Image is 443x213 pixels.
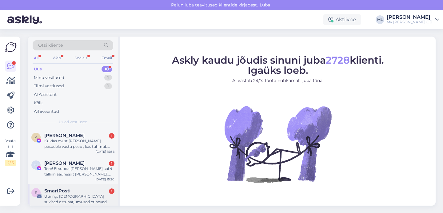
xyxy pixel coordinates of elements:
div: Uuring: [DEMOGRAPHIC_DATA] suvised ostuharjumused erinevad põlvkondade ja soo lõikes [44,194,114,205]
div: 1 [109,188,114,194]
div: 1 [104,75,112,81]
span: 2728 [326,54,350,66]
span: Uued vestlused [59,119,87,125]
p: AI vastab 24/7. Tööta nutikamalt juba täna. [172,77,384,84]
span: A [35,135,38,140]
div: Uus [34,66,42,72]
div: ML [376,15,384,24]
div: Vaata siia [5,138,16,166]
div: Aktiivne [323,14,361,25]
div: All [33,54,40,62]
div: Tiimi vestlused [34,83,64,89]
span: Askly kaudu jõudis sinuni juba klienti. Igaüks loeb. [172,54,384,76]
span: Luba [258,2,272,8]
div: [DATE] 15:20 [95,177,114,182]
span: SmartPosti [44,188,70,194]
div: 1 [109,161,114,166]
span: H [34,163,38,167]
span: S [35,190,37,195]
span: Anneli Heljas [44,133,85,138]
img: Askly Logo [5,41,17,53]
div: [DATE] 15:19 [96,205,114,209]
div: AI Assistent [34,92,57,98]
div: My [PERSON_NAME] OÜ [387,20,433,25]
div: 1 [109,133,114,139]
div: Arhiveeritud [34,108,59,115]
img: No Chat active [222,89,333,199]
div: Tere! Ei suuda [PERSON_NAME] kai 4 tallinn aadressilt [PERSON_NAME], samuti [PERSON_NAME] telefon [44,166,114,177]
span: Otsi kliente [38,42,63,49]
div: Web [51,54,62,62]
div: Socials [74,54,89,62]
a: [PERSON_NAME]My [PERSON_NAME] OÜ [387,15,439,25]
div: Kõik [34,100,43,106]
div: 1 [104,83,112,89]
div: [DATE] 15:38 [96,149,114,154]
div: Email [100,54,113,62]
div: [PERSON_NAME] [387,15,433,20]
span: Helen Müür [44,160,85,166]
div: 10 [102,66,112,72]
div: Kuidas must [PERSON_NAME] pesudele vastu peab , kas tuhmub kiirelt? :) [44,138,114,149]
div: 2 / 3 [5,160,16,166]
div: Minu vestlused [34,75,64,81]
